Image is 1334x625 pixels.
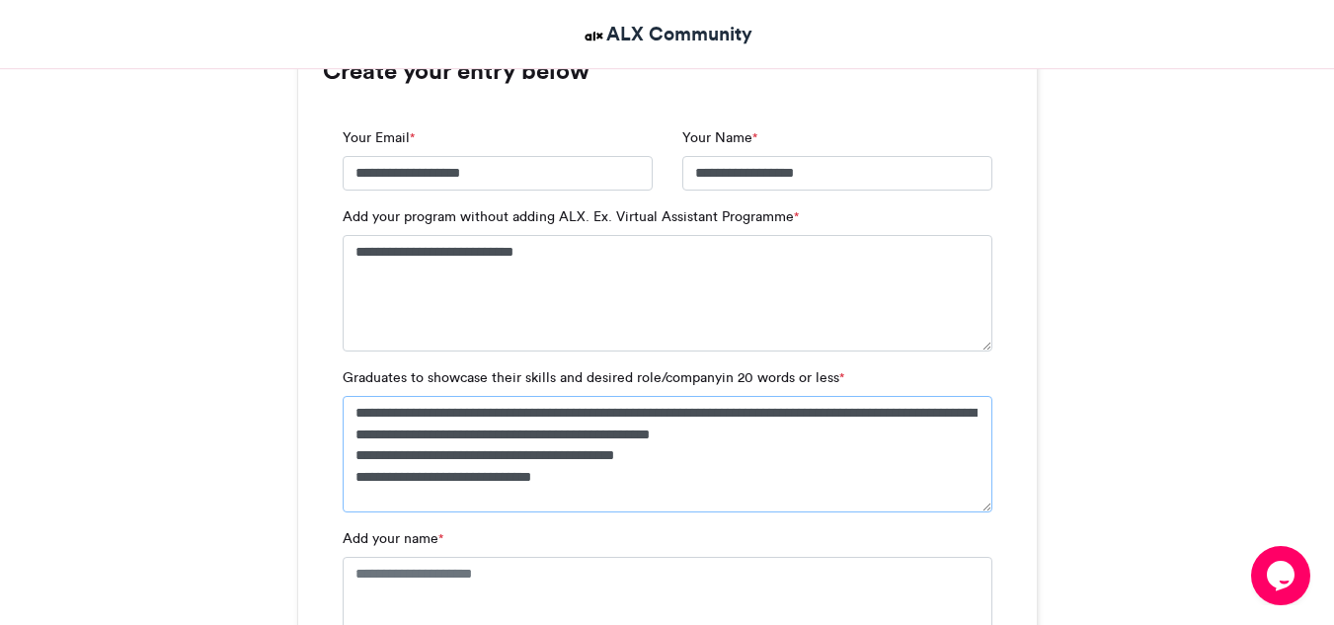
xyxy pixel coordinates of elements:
label: Your Name [682,127,757,148]
h3: Create your entry below [323,59,1012,83]
label: Graduates to showcase their skills and desired role/companyin 20 words or less [343,367,844,388]
img: ALX Community [582,24,606,48]
label: Add your name [343,528,443,549]
label: Your Email [343,127,415,148]
a: ALX Community [582,20,752,48]
label: Add your program without adding ALX. Ex. Virtual Assistant Programme [343,206,799,227]
iframe: chat widget [1251,546,1314,605]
